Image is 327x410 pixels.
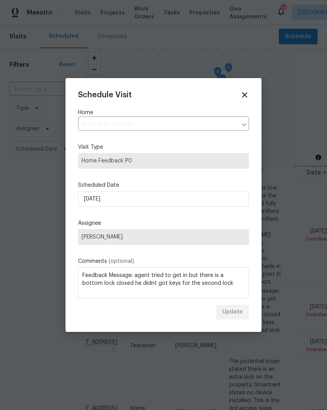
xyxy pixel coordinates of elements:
input: Enter in an address [78,118,237,131]
span: Home Feedback P0 [82,157,245,165]
span: [PERSON_NAME] [82,234,245,240]
span: Schedule Visit [78,91,132,99]
span: (optional) [109,259,134,264]
textarea: Feedback Message: agent tried to get in but there is a bottom lock closed he didnt got keys for t... [78,267,249,299]
label: Scheduled Date [78,181,249,189]
label: Home [78,109,249,117]
span: Close [240,91,249,99]
label: Comments [78,257,249,265]
label: Visit Type [78,143,249,151]
label: Assignee [78,219,249,227]
input: M/D/YYYY [78,191,249,207]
